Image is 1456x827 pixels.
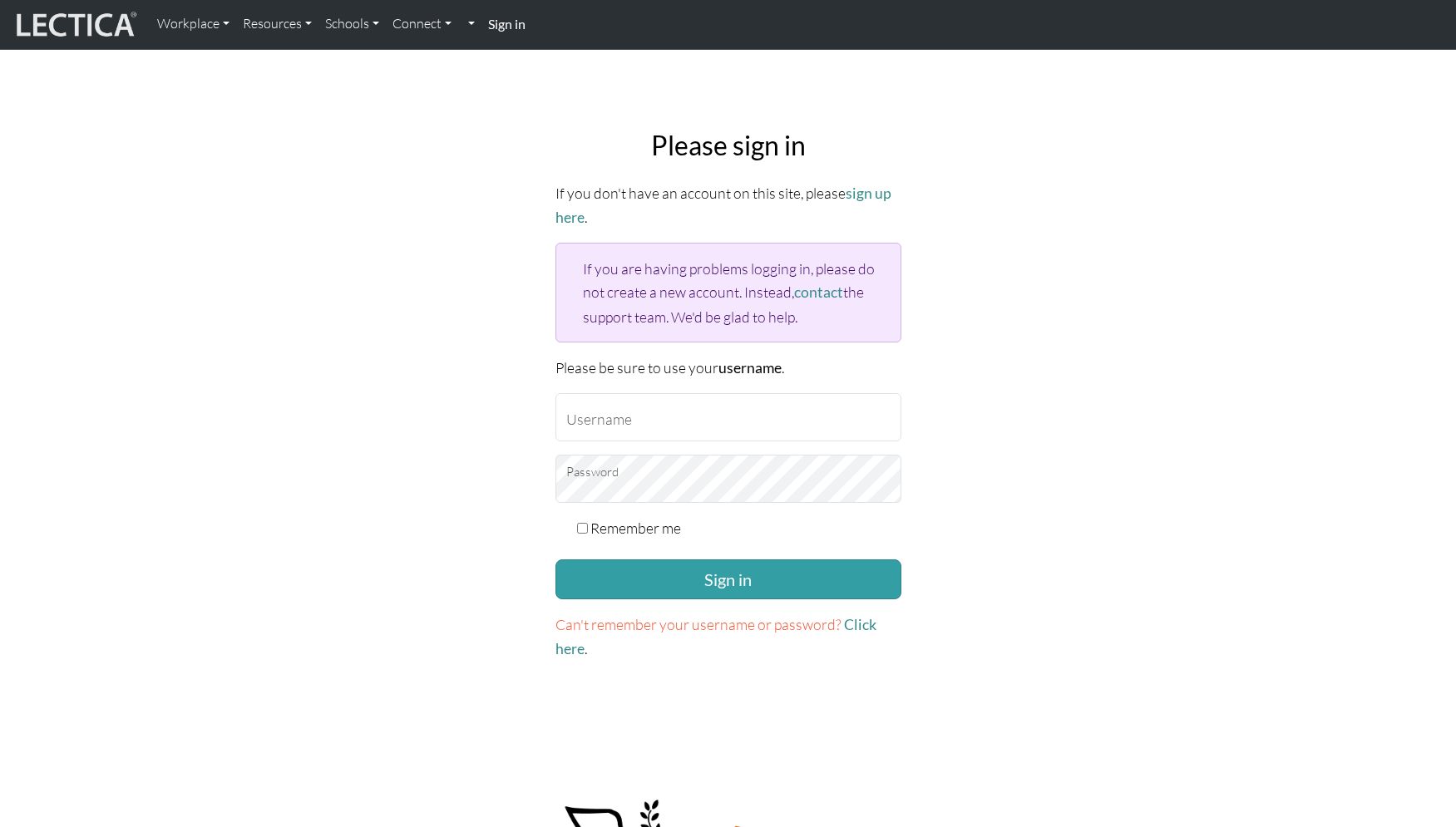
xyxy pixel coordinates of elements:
[555,243,901,342] div: If you are having problems logging in, please do not create a new account. Instead, the support t...
[555,356,901,380] p: Please be sure to use your .
[318,7,386,42] a: Schools
[555,615,842,633] span: Can't remember your username or password?
[555,613,901,661] p: .
[718,359,782,377] strong: username
[12,9,137,41] img: lecticalive
[236,7,318,42] a: Resources
[488,16,526,32] strong: Sign in
[151,7,236,42] a: Workplace
[794,283,843,301] a: contact
[555,181,901,229] p: If you don't have an account on this site, please .
[481,7,532,42] a: Sign in
[386,7,458,42] a: Connect
[555,393,901,441] input: Username
[590,516,681,539] label: Remember me
[555,130,901,161] h2: Please sign in
[555,559,901,599] button: Sign in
